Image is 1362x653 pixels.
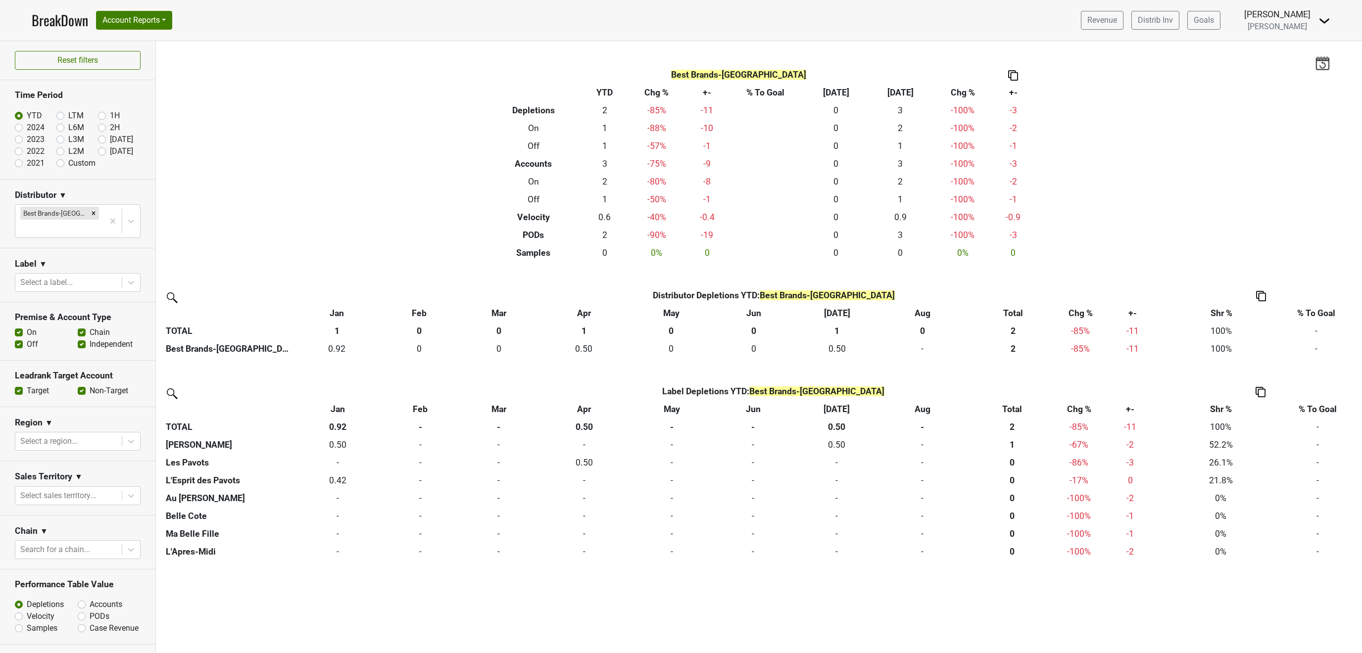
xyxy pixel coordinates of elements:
[163,400,292,418] th: &nbsp;: activate to sort column ascending
[292,471,382,489] td: 0.417
[539,400,629,418] th: Apr: activate to sort column ascending
[1098,304,1166,322] th: +-: activate to sort column ascending
[540,322,628,340] th: 1
[383,489,458,507] td: 0
[966,438,1059,451] div: 1
[458,436,539,454] td: 0
[717,474,790,487] div: -
[90,338,133,350] label: Independent
[793,304,881,322] th: Jul: activate to sort column ascending
[963,454,1061,471] th: 0.500
[1164,471,1277,489] td: 21.8%
[932,84,993,101] th: Chg %
[15,259,37,269] h3: Label
[881,322,964,340] th: 0
[45,417,53,429] span: ▼
[385,474,456,487] div: -
[881,454,963,471] td: 0
[993,173,1033,190] td: -2
[15,51,141,70] button: Reset filters
[485,101,583,119] th: Depletions
[1278,454,1358,471] td: -
[993,119,1033,137] td: -2
[583,173,627,190] td: 2
[1008,70,1018,81] img: Copy to clipboard
[868,155,932,173] td: 3
[715,322,793,340] th: 0
[1256,387,1265,397] img: Copy to clipboard
[292,304,381,322] th: Jan: activate to sort column ascending
[32,10,88,31] a: BreakDown
[632,438,712,451] div: -
[881,489,963,507] td: 0
[458,418,539,436] th: -
[485,155,583,173] th: Accounts
[1167,340,1276,358] td: 100%
[15,190,56,200] h3: Distributor
[804,226,868,244] td: 0
[583,244,627,262] td: 0
[1276,322,1356,340] td: -
[881,400,963,418] th: Aug: activate to sort column ascending
[1248,22,1307,31] span: [PERSON_NAME]
[461,474,537,487] div: -
[687,155,728,173] td: -9
[292,436,382,454] td: 0.5
[804,173,868,190] td: 0
[687,226,728,244] td: -19
[68,110,84,122] label: LTM
[485,244,583,262] th: Samples
[884,438,961,451] div: -
[629,400,715,418] th: May: activate to sort column ascending
[68,157,96,169] label: Custom
[1071,326,1090,336] span: -85%
[540,304,628,322] th: Apr: activate to sort column ascending
[1063,304,1098,322] th: Chg %: activate to sort column ascending
[932,101,993,119] td: -100 %
[717,438,790,451] div: -
[794,474,879,487] div: -
[964,304,1063,322] th: Total: activate to sort column ascending
[68,134,84,145] label: L3M
[792,489,881,507] td: 0
[632,456,712,469] div: -
[460,342,537,355] div: 0
[163,385,179,401] img: filter
[15,90,141,100] h3: Time Period
[687,119,728,137] td: -10
[583,101,627,119] td: 2
[793,322,881,340] th: 1
[461,438,537,451] div: -
[292,489,382,507] td: 0
[381,286,1167,304] th: Distributor Depletions YTD :
[163,304,292,322] th: &nbsp;: activate to sort column ascending
[163,418,292,436] th: TOTAL
[687,190,728,208] td: -1
[583,155,627,173] td: 3
[458,340,540,358] td: 0
[539,471,629,489] td: 0
[1099,438,1162,451] div: -2
[868,226,932,244] td: 3
[1061,454,1097,471] td: -86 %
[804,190,868,208] td: 0
[163,289,179,305] img: filter
[993,208,1033,226] td: -0.9
[15,312,141,323] h3: Premise & Account Type
[884,456,961,469] div: -
[385,438,456,451] div: -
[881,304,964,322] th: Aug: activate to sort column ascending
[583,84,627,101] th: YTD
[90,385,128,397] label: Non-Target
[383,342,455,355] div: 0
[110,122,120,134] label: 2H
[541,438,627,451] div: -
[75,471,83,483] span: ▼
[1278,436,1358,454] td: -
[629,418,715,436] th: -
[1061,436,1097,454] td: -67 %
[383,418,458,436] th: -
[792,471,881,489] td: 0
[804,137,868,155] td: 0
[1081,11,1123,30] a: Revenue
